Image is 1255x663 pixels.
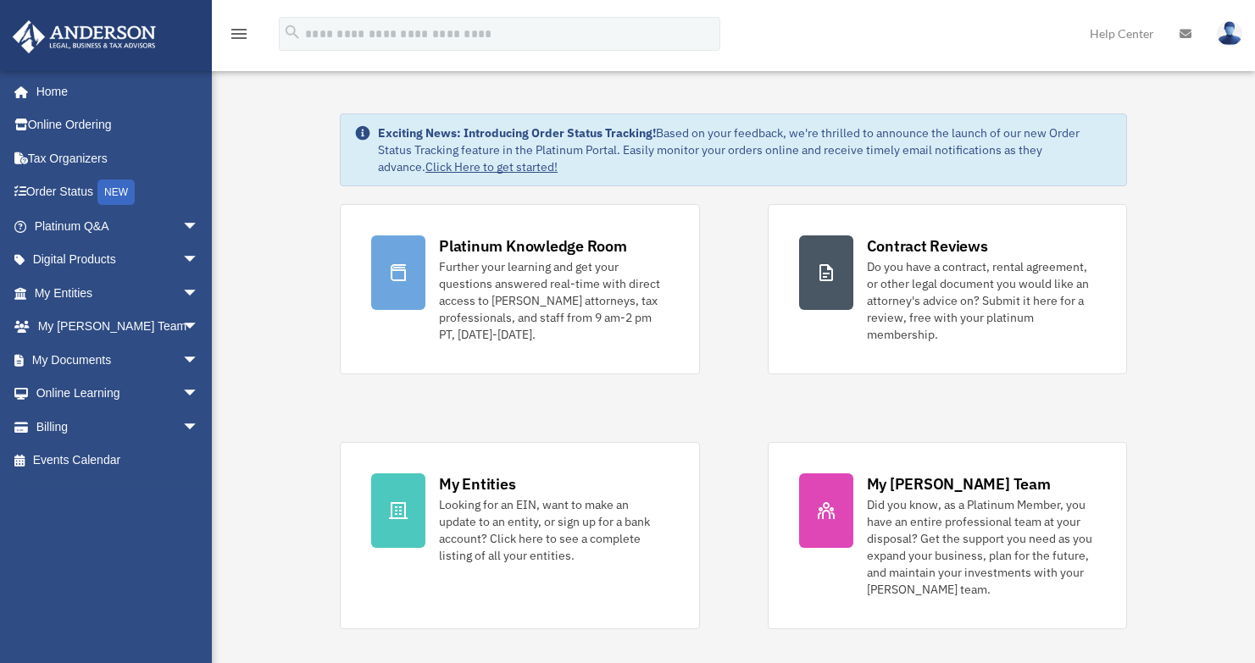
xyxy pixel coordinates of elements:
[12,75,216,108] a: Home
[439,473,515,494] div: My Entities
[12,209,225,243] a: Platinum Q&Aarrow_drop_down
[229,30,249,44] a: menu
[12,410,225,444] a: Billingarrow_drop_down
[97,180,135,205] div: NEW
[867,235,988,257] div: Contract Reviews
[12,141,225,175] a: Tax Organizers
[340,204,699,374] a: Platinum Knowledge Room Further your learning and get your questions answered real-time with dire...
[12,310,225,344] a: My [PERSON_NAME] Teamarrow_drop_down
[12,444,225,478] a: Events Calendar
[8,20,161,53] img: Anderson Advisors Platinum Portal
[229,24,249,44] i: menu
[439,496,668,564] div: Looking for an EIN, want to make an update to an entity, or sign up for a bank account? Click her...
[425,159,558,174] a: Click Here to get started!
[439,258,668,343] div: Further your learning and get your questions answered real-time with direct access to [PERSON_NAM...
[378,124,1113,175] div: Based on your feedback, we're thrilled to announce the launch of our new Order Status Tracking fe...
[182,377,216,412] span: arrow_drop_down
[182,343,216,378] span: arrow_drop_down
[768,204,1127,374] a: Contract Reviews Do you have a contract, rental agreement, or other legal document you would like...
[1217,21,1242,46] img: User Pic
[12,243,225,277] a: Digital Productsarrow_drop_down
[182,209,216,244] span: arrow_drop_down
[12,175,225,210] a: Order StatusNEW
[768,442,1127,629] a: My [PERSON_NAME] Team Did you know, as a Platinum Member, you have an entire professional team at...
[12,377,225,411] a: Online Learningarrow_drop_down
[283,23,302,41] i: search
[182,410,216,445] span: arrow_drop_down
[182,310,216,345] span: arrow_drop_down
[378,125,656,141] strong: Exciting News: Introducing Order Status Tracking!
[439,235,627,257] div: Platinum Knowledge Room
[867,473,1051,494] div: My [PERSON_NAME] Team
[12,108,225,142] a: Online Ordering
[867,258,1096,343] div: Do you have a contract, rental agreement, or other legal document you would like an attorney's ad...
[340,442,699,629] a: My Entities Looking for an EIN, want to make an update to an entity, or sign up for a bank accoun...
[12,276,225,310] a: My Entitiesarrow_drop_down
[12,343,225,377] a: My Documentsarrow_drop_down
[867,496,1096,598] div: Did you know, as a Platinum Member, you have an entire professional team at your disposal? Get th...
[182,243,216,278] span: arrow_drop_down
[182,276,216,311] span: arrow_drop_down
